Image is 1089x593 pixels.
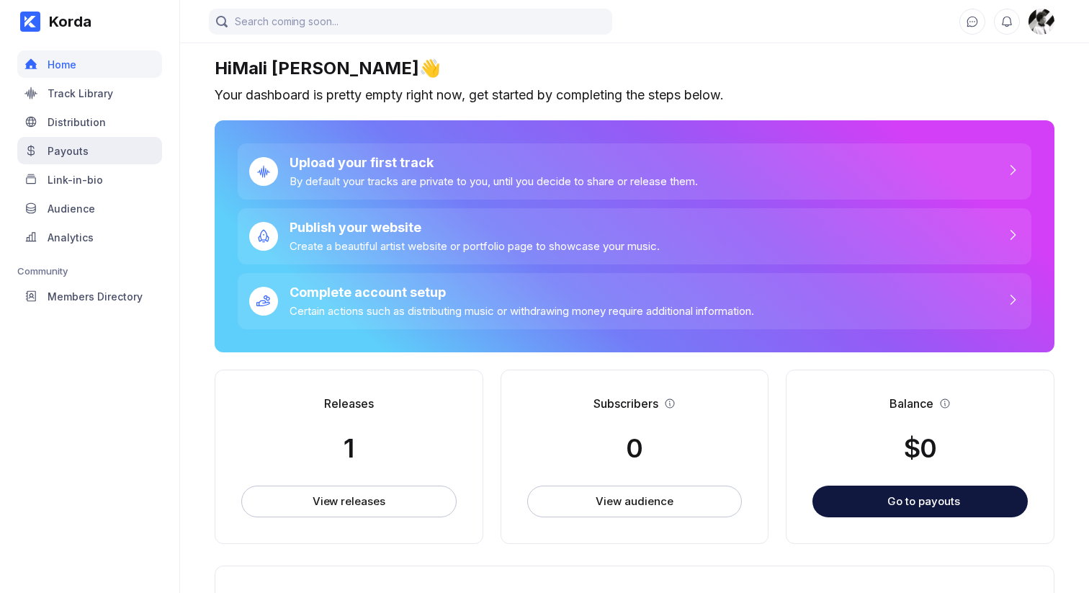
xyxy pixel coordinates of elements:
div: Go to payouts [887,494,960,508]
a: Track Library [17,79,162,108]
button: Go to payouts [812,486,1028,517]
div: Create a beautiful artist website or portfolio page to showcase your music. [290,239,660,253]
a: Home [17,50,162,79]
div: Balance [889,396,933,411]
div: Releases [324,396,374,411]
a: Audience [17,195,162,223]
div: Mali McCalla [1028,9,1054,35]
a: Payouts [17,137,162,166]
img: 160x160 [1028,9,1054,35]
div: Upload your first track [290,155,698,170]
div: Subscribers [593,396,658,411]
a: Upload your first trackBy default your tracks are private to you, until you decide to share or re... [238,143,1031,200]
a: Link-in-bio [17,166,162,195]
div: Audience [48,202,95,215]
div: Your dashboard is pretty empty right now, get started by completing the steps below. [215,87,1054,103]
div: View audience [596,494,673,509]
div: Payouts [48,145,89,157]
div: Korda [40,13,91,30]
button: View audience [527,486,743,517]
div: 0 [626,432,642,464]
div: Community [17,265,162,277]
a: Publish your websiteCreate a beautiful artist website or portfolio page to showcase your music. [238,208,1031,264]
a: Complete account setupCertain actions such as distributing music or withdrawing money require add... [238,273,1031,329]
div: Analytics [48,231,94,244]
div: Link-in-bio [48,174,103,186]
div: Members Directory [48,290,143,303]
div: Track Library [48,87,113,99]
div: Home [48,58,76,71]
div: By default your tracks are private to you, until you decide to share or release them. [290,174,698,188]
div: Certain actions such as distributing music or withdrawing money require additional information. [290,304,754,318]
div: View releases [313,494,385,509]
div: 1 [344,432,354,464]
a: Members Directory [17,282,162,311]
div: Distribution [48,116,106,128]
div: Hi Mali [PERSON_NAME] 👋 [215,58,1054,79]
a: Analytics [17,223,162,252]
div: $ 0 [904,432,936,464]
div: Publish your website [290,220,660,235]
input: Search coming soon... [209,9,612,35]
div: Complete account setup [290,285,754,300]
button: View releases [241,486,457,517]
a: Distribution [17,108,162,137]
